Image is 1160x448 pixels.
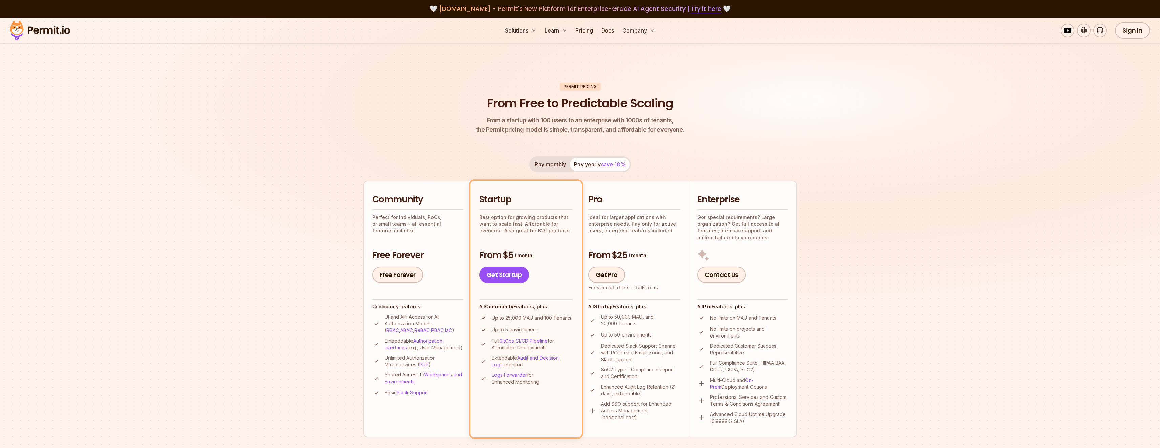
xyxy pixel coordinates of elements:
[710,326,788,339] p: No limits on projects and environments
[431,327,444,333] a: PBAC
[372,303,464,310] h4: Community features:
[385,371,464,385] p: Shared Access to
[697,303,788,310] h4: All Features, plus:
[499,338,548,344] a: GitOps CI/CD Pipeline
[697,214,788,241] p: Got special requirements? Large organization? Get full access to all features, premium support, a...
[419,362,429,367] a: PDP
[385,389,428,396] p: Basic
[514,252,532,259] span: / month
[588,284,658,291] div: For special offers -
[560,83,601,91] div: Permit Pricing
[628,252,646,259] span: / month
[710,314,776,321] p: No limits on MAU and Tenants
[400,327,413,333] a: ABAC
[479,267,529,283] a: Get Startup
[635,285,658,290] a: Talk to us
[691,4,721,13] a: Try it here
[492,372,527,378] a: Logs Forwarder
[601,366,680,380] p: SoC2 Type II Compliance Report and Certification
[601,313,680,327] p: Up to 50,000 MAU, and 20,000 Tenants
[372,194,464,206] h2: Community
[479,214,573,234] p: Best option for growing products that want to scale fast. Affordable for everyone. Also great for...
[386,327,399,333] a: RBAC
[710,411,788,425] p: Advanced Cloud Uptime Upgrade (0.9999% SLA)
[542,24,570,37] button: Learn
[479,194,573,206] h2: Startup
[710,377,754,390] a: On-Prem
[601,343,680,363] p: Dedicated Slack Support Channel with Prioritized Email, Zoom, and Slack support
[601,384,680,397] p: Enhanced Audit Log Retention (21 days, extendable)
[372,267,423,283] a: Free Forever
[710,394,788,407] p: Professional Services and Custom Terms & Conditions Agreement
[476,116,684,125] span: From a startup with 100 users to an enterprise with 1000s of tenants,
[479,303,573,310] h4: All Features, plus:
[588,267,625,283] a: Get Pro
[710,343,788,356] p: Dedicated Customer Success Representative
[697,267,746,283] a: Contact Us
[601,401,680,421] p: Add SSO support for Enhanced Access Management (additional cost)
[385,338,464,351] p: Embeddable (e.g., User Management)
[372,214,464,234] p: Perfect for individuals, PoCs, or small teams - all essential features included.
[414,327,430,333] a: ReBAC
[573,24,596,37] a: Pricing
[492,354,573,368] p: Extendable retention
[492,372,573,385] p: for Enhanced Monitoring
[598,24,617,37] a: Docs
[439,4,721,13] span: [DOMAIN_NAME] - Permit's New Platform for Enterprise-Grade AI Agent Security |
[385,354,464,368] p: Unlimited Authorization Microservices ( )
[7,19,73,42] img: Permit logo
[492,355,559,367] a: Audit and Decision Logs
[492,314,571,321] p: Up to 25,000 MAU and 100 Tenants
[485,304,513,309] strong: Community
[594,304,613,309] strong: Startup
[487,95,673,112] h1: From Free to Predictable Scaling
[588,194,680,206] h2: Pro
[492,326,537,333] p: Up to 5 environment
[697,194,788,206] h2: Enterprise
[588,214,680,234] p: Ideal for larger applications with enterprise needs. Pay only for active users, enterprise featur...
[397,390,428,395] a: Slack Support
[492,338,573,351] p: Full for Automated Deployments
[385,313,464,334] p: UI and API Access for All Authorization Models ( , , , , )
[479,249,573,262] h3: From $5
[531,158,570,171] button: Pay monthly
[588,303,680,310] h4: All Features, plus:
[710,377,788,390] p: Multi-Cloud and Deployment Options
[476,116,684,135] p: the Permit pricing model is simple, transparent, and affordable for everyone.
[588,249,680,262] h3: From $25
[601,331,652,338] p: Up to 50 environments
[385,338,442,350] a: Authorization Interfaces
[16,4,1144,14] div: 🤍 🤍
[502,24,539,37] button: Solutions
[445,327,452,333] a: IaC
[703,304,712,309] strong: Pro
[372,249,464,262] h3: Free Forever
[710,360,788,373] p: Full Compliance Suite (HIPAA BAA, GDPR, CCPA, SoC2)
[1115,22,1150,39] a: Sign In
[619,24,658,37] button: Company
